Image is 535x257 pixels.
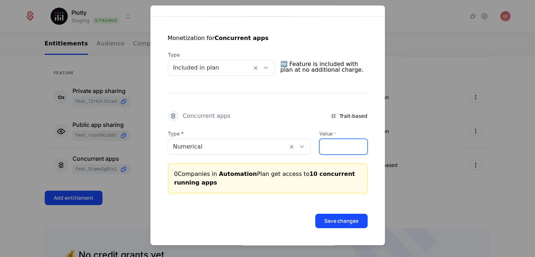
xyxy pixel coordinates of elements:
[219,170,257,177] span: Automation
[315,214,368,228] button: Save changes
[319,130,367,137] label: Value
[168,130,311,137] span: Type
[280,58,368,76] span: 🆓 Feature is included with plan at no additional charge.
[215,35,268,41] strong: Concurrent apps
[168,34,269,43] div: Monetization for
[339,112,368,120] span: Trait-based
[174,170,361,187] div: 0 Companies in Plan get access to
[183,113,231,119] div: Concurrent apps
[168,51,275,58] span: Type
